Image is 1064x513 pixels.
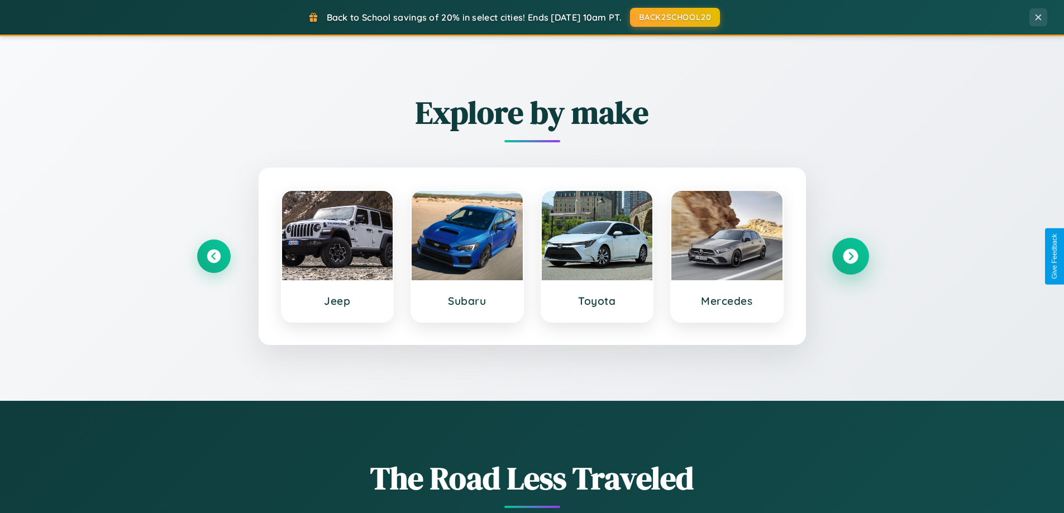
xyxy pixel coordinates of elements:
[553,294,642,308] h3: Toyota
[683,294,771,308] h3: Mercedes
[423,294,512,308] h3: Subaru
[197,91,867,134] h2: Explore by make
[293,294,382,308] h3: Jeep
[327,12,622,23] span: Back to School savings of 20% in select cities! Ends [DATE] 10am PT.
[1051,234,1058,279] div: Give Feedback
[630,8,720,27] button: BACK2SCHOOL20
[197,457,867,500] h1: The Road Less Traveled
